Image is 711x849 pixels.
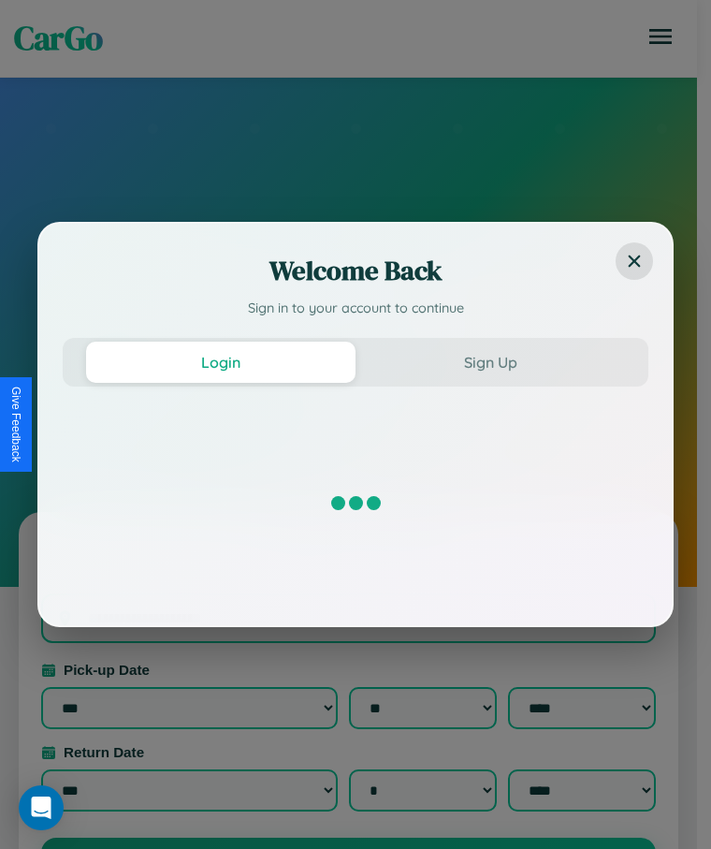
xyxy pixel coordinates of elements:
div: Open Intercom Messenger [19,785,64,830]
div: Give Feedback [9,387,22,462]
button: Login [86,342,355,383]
p: Sign in to your account to continue [63,299,648,319]
button: Sign Up [355,342,625,383]
h2: Welcome Back [63,252,648,289]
